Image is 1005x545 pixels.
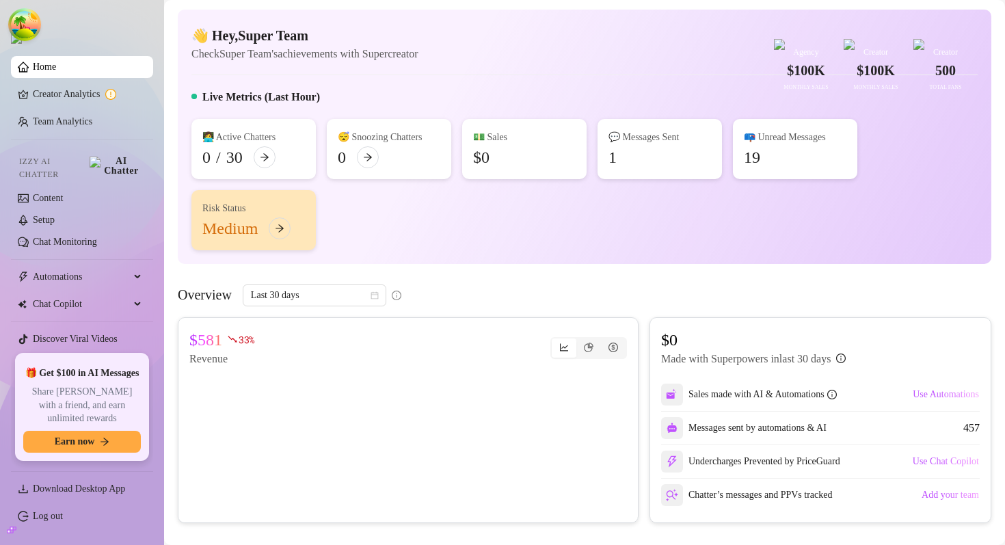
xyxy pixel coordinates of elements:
[912,451,980,473] button: Use Chat Copilot
[688,387,837,402] div: Sales made with AI & Automations
[608,146,617,168] div: 1
[913,39,924,50] img: blue-badge.svg
[473,146,490,168] div: $0
[922,490,979,501] span: Add your team
[33,334,118,344] a: Discover Viral Videos
[100,437,109,447] span: arrow-right
[371,291,379,300] span: calendar
[661,417,827,439] div: Messages sent by automations & AI
[913,60,978,81] div: 500
[33,266,130,288] span: Automations
[338,130,440,145] div: 😴 Snoozing Chatters
[90,157,142,176] img: AI Chatter
[921,484,980,506] button: Add your team
[33,237,97,247] a: Chat Monitoring
[774,83,838,92] div: Monthly Sales
[275,224,284,233] span: arrow-right
[392,291,401,300] span: info-circle
[913,83,978,92] div: Total Fans
[189,351,254,367] article: Revenue
[202,201,305,216] div: Risk Status
[608,130,711,145] div: 💬 Messages Sent
[191,45,418,62] article: Check Super Team's achievements with Supercreator
[661,329,846,351] article: $0
[178,284,232,305] article: Overview
[33,83,142,105] a: Creator Analytics exclamation-circle
[744,146,760,168] div: 19
[774,60,838,81] div: $100K
[584,343,593,352] span: pie-chart
[251,285,378,306] span: Last 30 days
[363,152,373,162] span: arrow-right
[55,436,95,447] span: Earn now
[844,39,855,50] img: purple-badge.svg
[666,455,678,468] img: svg%3e
[7,525,16,535] span: build
[33,193,63,203] a: Content
[473,130,576,145] div: 💵 Sales
[667,423,678,434] img: svg%3e
[827,390,837,399] span: info-circle
[18,483,29,494] span: download
[260,152,269,162] span: arrow-right
[191,26,418,45] h4: 👋 Hey, Super Team
[666,489,678,501] img: svg%3e
[202,130,305,145] div: 👩‍💻 Active Chatters
[23,385,141,425] span: Share [PERSON_NAME] with a friend, and earn unlimited rewards
[19,155,84,181] span: Izzy AI Chatter
[33,511,63,521] a: Log out
[33,116,92,127] a: Team Analytics
[661,351,831,367] article: Made with Superpowers in last 30 days
[25,367,139,380] span: 🎁 Get $100 in AI Messages
[774,39,785,50] img: gold-badge.svg
[661,451,840,473] div: Undercharges Prevented by PriceGuard
[338,146,346,168] div: 0
[774,46,838,59] div: Agency
[666,388,678,401] img: svg%3e
[202,146,211,168] div: 0
[189,329,222,351] article: $581
[844,83,908,92] div: Monthly Sales
[912,384,980,406] button: Use Automations
[33,62,56,72] a: Home
[913,456,979,467] span: Use Chat Copilot
[202,89,320,105] h5: Live Metrics (Last Hour)
[608,343,618,352] span: dollar-circle
[33,293,130,315] span: Chat Copilot
[661,484,832,506] div: Chatter’s messages and PPVs tracked
[228,334,237,344] span: fall
[23,431,141,453] button: Earn nowarrow-right
[913,389,979,400] span: Use Automations
[239,333,254,346] span: 33 %
[744,130,846,145] div: 📪 Unread Messages
[844,46,908,59] div: Creator
[33,215,55,225] a: Setup
[913,46,978,59] div: Creator
[844,60,908,81] div: $100K
[18,300,27,309] img: Chat Copilot
[18,271,29,282] span: thunderbolt
[226,146,243,168] div: 30
[836,354,846,363] span: info-circle
[963,420,980,436] div: 457
[550,337,627,359] div: segmented control
[11,11,38,38] button: Open Tanstack query devtools
[33,483,125,494] span: Download Desktop App
[559,343,569,352] span: line-chart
